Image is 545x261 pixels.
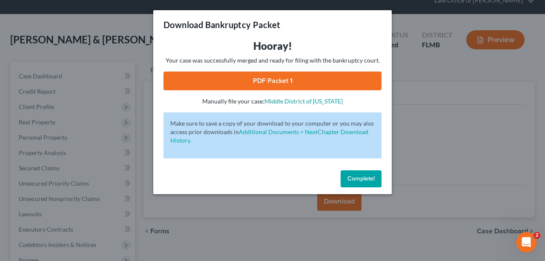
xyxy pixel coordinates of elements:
[534,232,540,239] span: 2
[170,128,368,144] a: Additional Documents > NextChapter Download History.
[163,56,381,65] p: Your case was successfully merged and ready for filing with the bankruptcy court.
[163,39,381,53] h3: Hooray!
[163,19,280,31] h3: Download Bankruptcy Packet
[163,97,381,106] p: Manually file your case:
[516,232,536,252] iframe: Intercom live chat
[347,175,375,182] span: Complete!
[264,98,343,105] a: Middle District of [US_STATE]
[163,72,381,90] a: PDF Packet 1
[341,170,381,187] button: Complete!
[170,119,375,145] p: Make sure to save a copy of your download to your computer or you may also access prior downloads in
